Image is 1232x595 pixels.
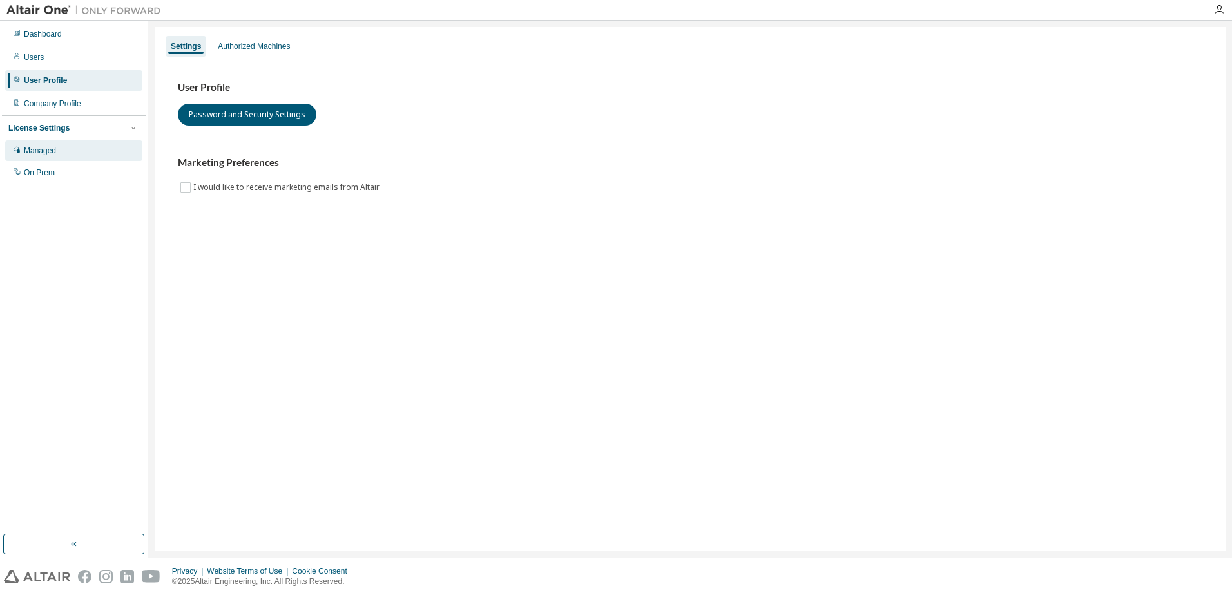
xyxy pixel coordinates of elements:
img: altair_logo.svg [4,570,70,583]
img: facebook.svg [78,570,91,583]
label: I would like to receive marketing emails from Altair [193,180,382,195]
div: User Profile [24,75,67,86]
button: Password and Security Settings [178,104,316,126]
div: Settings [171,41,201,52]
h3: User Profile [178,81,1202,94]
div: Privacy [172,566,207,576]
img: linkedin.svg [120,570,134,583]
img: instagram.svg [99,570,113,583]
div: Company Profile [24,99,81,109]
div: Dashboard [24,29,62,39]
div: License Settings [8,123,70,133]
img: youtube.svg [142,570,160,583]
div: Website Terms of Use [207,566,292,576]
h3: Marketing Preferences [178,156,1202,169]
div: Users [24,52,44,62]
div: Cookie Consent [292,566,354,576]
p: © 2025 Altair Engineering, Inc. All Rights Reserved. [172,576,355,587]
div: On Prem [24,167,55,178]
div: Managed [24,146,56,156]
img: Altair One [6,4,168,17]
div: Authorized Machines [218,41,290,52]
